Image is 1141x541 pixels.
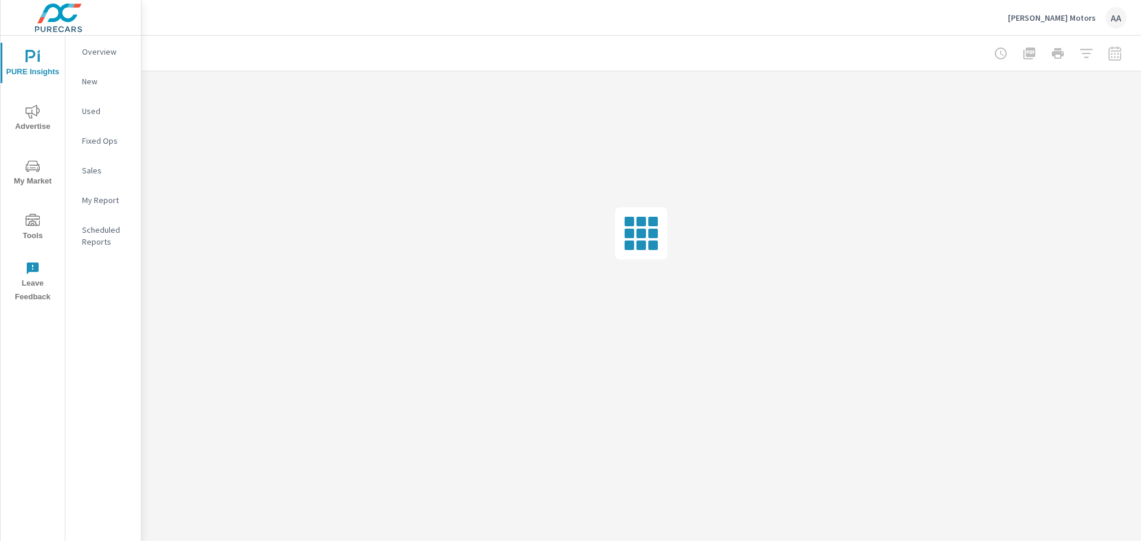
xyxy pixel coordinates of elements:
span: PURE Insights [4,50,61,79]
div: Fixed Ops [65,132,141,150]
div: nav menu [1,36,65,309]
div: Scheduled Reports [65,221,141,251]
div: New [65,72,141,90]
div: Sales [65,162,141,179]
p: Overview [82,46,131,58]
div: My Report [65,191,141,209]
p: [PERSON_NAME] Motors [1008,12,1096,23]
span: Leave Feedback [4,261,61,304]
span: Tools [4,214,61,243]
p: Fixed Ops [82,135,131,147]
div: Used [65,102,141,120]
p: Scheduled Reports [82,224,131,248]
div: Overview [65,43,141,61]
div: AA [1105,7,1127,29]
p: New [82,75,131,87]
p: Sales [82,164,131,176]
span: Advertise [4,105,61,134]
p: Used [82,105,131,117]
span: My Market [4,159,61,188]
p: My Report [82,194,131,206]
